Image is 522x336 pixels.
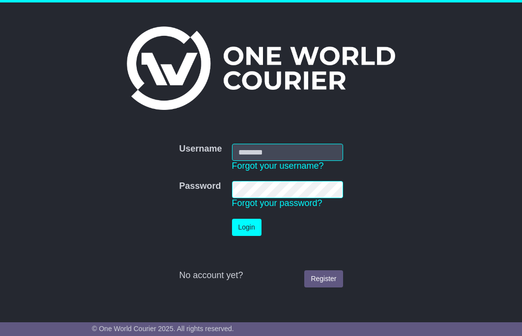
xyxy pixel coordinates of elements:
[127,26,395,110] img: One World
[179,181,221,192] label: Password
[179,144,222,155] label: Username
[92,325,234,333] span: © One World Courier 2025. All rights reserved.
[179,270,343,281] div: No account yet?
[232,219,261,236] button: Login
[304,270,343,287] a: Register
[232,161,324,171] a: Forgot your username?
[232,198,322,208] a: Forgot your password?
